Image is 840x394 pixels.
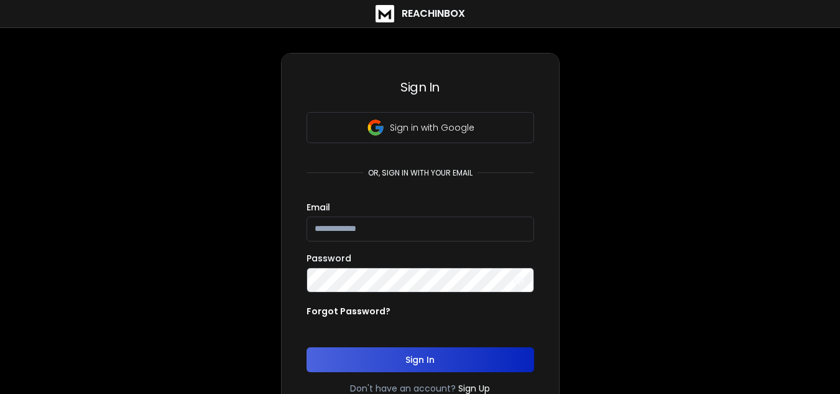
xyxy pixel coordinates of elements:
button: Sign In [307,347,534,372]
p: or, sign in with your email [363,168,478,178]
a: ReachInbox [376,5,465,22]
img: logo [376,5,394,22]
h1: ReachInbox [402,6,465,21]
label: Email [307,203,330,212]
p: Forgot Password? [307,305,390,317]
h3: Sign In [307,78,534,96]
p: Sign in with Google [390,121,474,134]
label: Password [307,254,351,263]
button: Sign in with Google [307,112,534,143]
